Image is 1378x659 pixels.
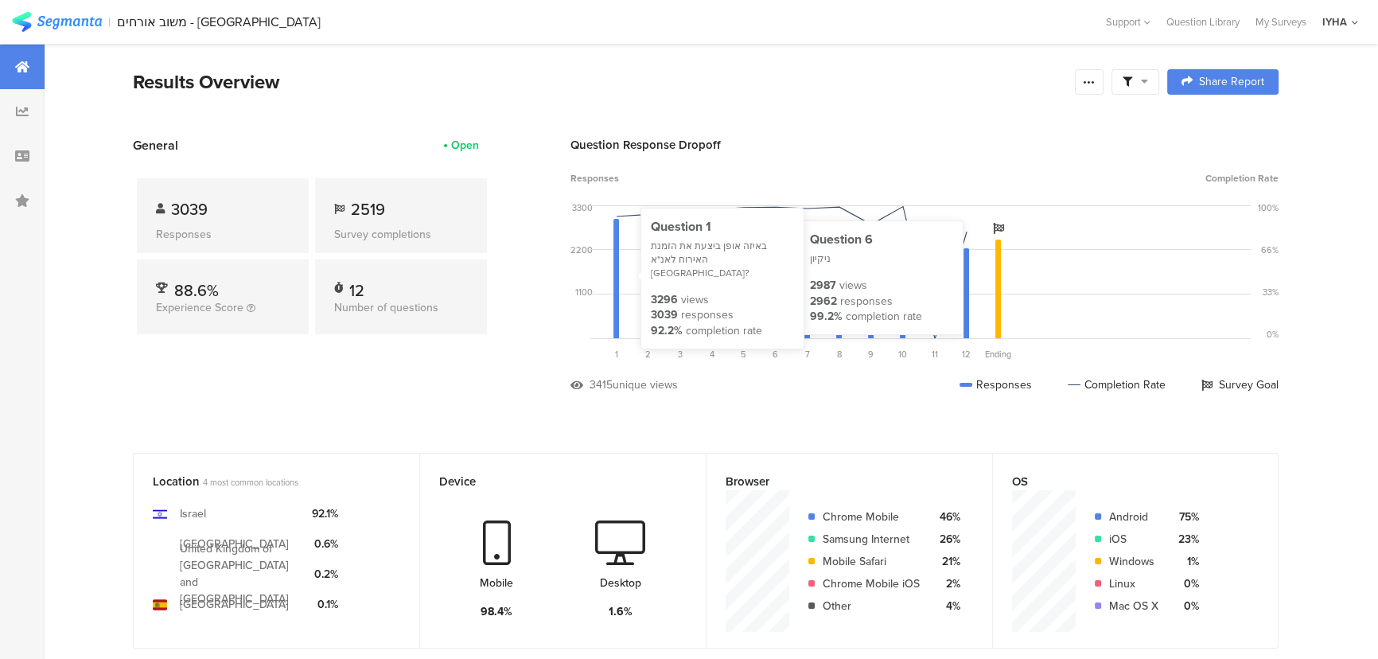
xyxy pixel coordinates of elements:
[572,201,593,214] div: 3300
[1171,598,1199,614] div: 0%
[153,473,374,490] div: Location
[590,376,613,393] div: 3415
[451,137,479,154] div: Open
[773,348,778,361] span: 6
[615,348,618,361] span: 1
[351,197,385,221] span: 2519
[1109,509,1158,525] div: Android
[823,509,920,525] div: Chrome Mobile
[156,299,243,316] span: Experience Score
[1158,14,1248,29] div: Question Library
[174,279,219,302] span: 88.6%
[960,376,1032,393] div: Responses
[686,323,762,339] div: completion rate
[1267,328,1279,341] div: 0%
[645,348,651,361] span: 2
[837,348,842,361] span: 8
[600,575,641,591] div: Desktop
[349,279,364,294] div: 12
[575,286,593,298] div: 1100
[932,575,960,592] div: 2%
[133,68,1067,96] div: Results Overview
[726,473,947,490] div: Browser
[868,348,874,361] span: 9
[312,596,338,613] div: 0.1%
[846,309,922,325] div: completion rate
[932,509,960,525] div: 46%
[681,292,709,308] div: views
[823,531,920,548] div: Samsung Internet
[932,553,960,570] div: 21%
[1109,598,1158,614] div: Mac OS X
[810,231,953,248] div: Question 6
[823,598,920,614] div: Other
[823,575,920,592] div: Chrome Mobile iOS
[1068,376,1166,393] div: Completion Rate
[983,348,1014,361] div: Ending
[932,348,938,361] span: 11
[481,603,512,620] div: 98.4%
[805,348,810,361] span: 7
[133,136,178,154] span: General
[651,292,678,308] div: 3296
[1171,509,1199,525] div: 75%
[1322,14,1347,29] div: IYHA
[312,536,338,552] div: 0.6%
[334,299,438,316] span: Number of questions
[1205,171,1279,185] span: Completion Rate
[156,226,290,243] div: Responses
[651,240,794,279] div: באיזה אופן ביצעת את הזמנת האירוח לאנ"א [GEOGRAPHIC_DATA]?
[570,244,593,256] div: 2200
[203,476,298,489] span: 4 most common locations
[1201,376,1279,393] div: Survey Goal
[117,14,321,29] div: משוב אורחים - [GEOGRAPHIC_DATA]
[898,348,907,361] span: 10
[1109,575,1158,592] div: Linux
[1199,76,1264,88] span: Share Report
[1109,553,1158,570] div: Windows
[1171,531,1199,548] div: 23%
[1012,473,1232,490] div: OS
[678,348,683,361] span: 3
[1248,14,1314,29] a: My Surveys
[12,12,102,32] img: segmanta logo
[480,575,513,591] div: Mobile
[570,171,619,185] span: Responses
[651,323,683,339] div: 92.2%
[810,309,843,325] div: 99.2%
[180,505,206,522] div: Israel
[741,348,746,361] span: 5
[312,505,338,522] div: 92.1%
[962,348,971,361] span: 12
[810,278,836,294] div: 2987
[439,473,660,490] div: Device
[312,566,338,583] div: 0.2%
[823,553,920,570] div: Mobile Safari
[710,348,714,361] span: 4
[1263,286,1279,298] div: 33%
[180,536,289,552] div: [GEOGRAPHIC_DATA]
[840,294,893,310] div: responses
[1109,531,1158,548] div: iOS
[108,13,111,31] div: |
[180,540,299,607] div: United Kingdom of [GEOGRAPHIC_DATA] and [GEOGRAPHIC_DATA]
[810,252,953,266] div: ניקיון
[932,598,960,614] div: 4%
[613,376,678,393] div: unique views
[1258,201,1279,214] div: 100%
[932,531,960,548] div: 26%
[839,278,867,294] div: views
[1106,10,1150,34] div: Support
[1171,575,1199,592] div: 0%
[180,596,289,613] div: [GEOGRAPHIC_DATA]
[810,294,837,310] div: 2962
[651,218,794,236] div: Question 1
[334,226,468,243] div: Survey completions
[1171,553,1199,570] div: 1%
[1261,244,1279,256] div: 66%
[570,136,1279,154] div: Question Response Dropoff
[171,197,208,221] span: 3039
[651,307,678,323] div: 3039
[609,603,633,620] div: 1.6%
